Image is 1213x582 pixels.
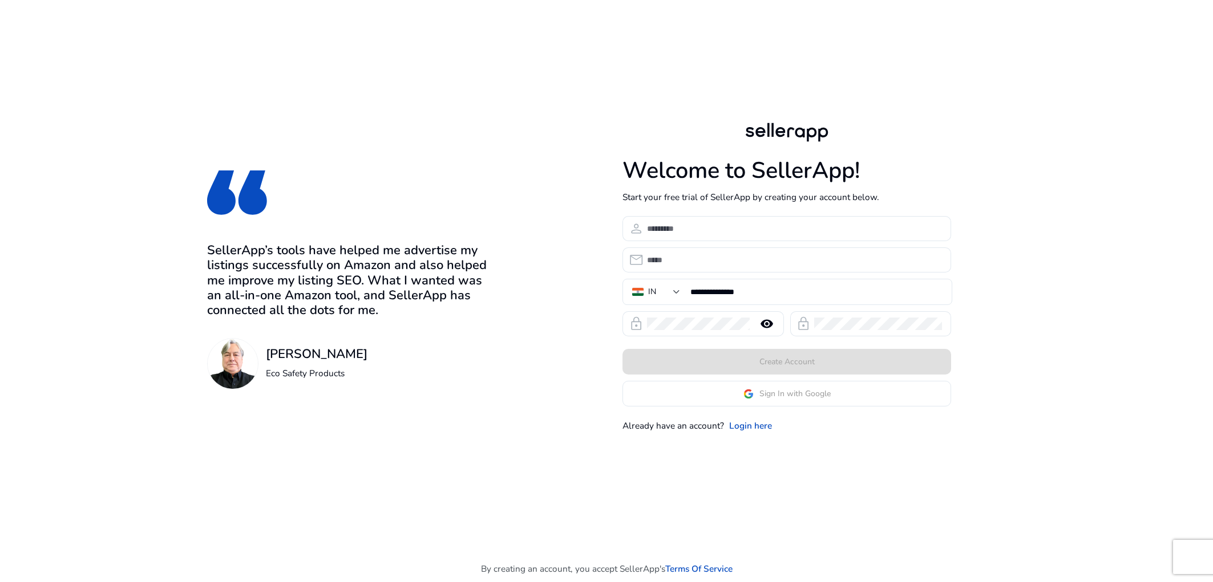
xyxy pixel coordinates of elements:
span: lock [796,316,811,331]
h3: SellerApp’s tools have helped me advertise my listings successfully on Amazon and also helped me ... [207,243,499,318]
mat-icon: remove_red_eye [753,317,781,331]
h3: [PERSON_NAME] [266,347,367,361]
h1: Welcome to SellerApp! [622,157,951,185]
a: Login here [729,419,772,432]
div: IN [648,286,656,298]
span: person [629,221,644,236]
span: lock [629,316,644,331]
p: Already have an account? [622,419,724,432]
a: Terms Of Service [665,562,733,575]
p: Eco Safety Products [266,367,367,380]
p: Start your free trial of SellerApp by creating your account below. [622,190,951,204]
span: email [629,253,644,267]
